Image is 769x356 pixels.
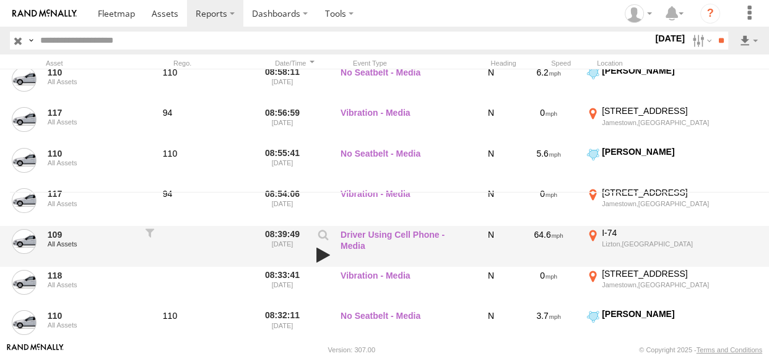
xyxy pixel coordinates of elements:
[469,146,513,185] div: N
[259,308,306,347] label: 08:32:11 [DATE]
[12,9,77,18] img: rand-logo.svg
[469,187,513,225] div: N
[341,65,464,103] label: No Seatbelt - Media
[602,118,725,127] div: Jamestown,[GEOGRAPHIC_DATA]
[341,268,464,306] label: Vibration - Media
[738,32,759,50] label: Export results as...
[584,227,727,266] label: Click to View Event Location
[48,200,137,207] div: All Assets
[469,65,513,103] div: N
[518,227,580,266] div: 64.6
[48,281,137,289] div: All Assets
[518,105,580,144] div: 0
[48,78,137,85] div: All Assets
[313,229,334,246] label: View Event Parameters
[48,188,137,199] a: 117
[26,32,36,50] label: Search Query
[602,240,725,248] div: Lizton,[GEOGRAPHIC_DATA]
[259,65,306,103] label: 08:58:11 [DATE]
[48,107,137,118] a: 117
[163,67,252,78] div: 110
[518,187,580,225] div: 0
[469,268,513,306] div: N
[584,308,727,347] label: Click to View Event Location
[584,65,727,103] label: Click to View Event Location
[341,308,464,347] label: No Seatbelt - Media
[48,240,137,248] div: All Assets
[602,105,725,116] div: [STREET_ADDRESS]
[7,344,64,356] a: Visit our Website
[687,32,714,50] label: Search Filter Options
[341,227,464,266] label: Driver Using Cell Phone - Media
[328,346,375,354] div: Version: 307.00
[653,32,687,45] label: [DATE]
[469,227,513,266] div: N
[259,105,306,144] label: 08:56:59 [DATE]
[163,148,252,159] div: 110
[163,107,252,118] div: 94
[48,310,137,321] a: 110
[48,159,137,167] div: All Assets
[313,246,334,264] a: View Attached Media (Video)
[259,268,306,306] label: 08:33:41 [DATE]
[341,146,464,185] label: No Seatbelt - Media
[584,105,727,144] label: Click to View Event Location
[469,308,513,347] div: N
[48,229,137,240] a: 109
[144,227,156,266] div: Filter to this asset's events
[48,118,137,126] div: All Assets
[48,270,137,281] a: 118
[602,280,725,289] div: Jamestown,[GEOGRAPHIC_DATA]
[163,188,252,199] div: 94
[518,65,580,103] div: 6.2
[518,146,580,185] div: 5.6
[271,59,318,67] div: Click to Sort
[259,187,306,225] label: 08:54:06 [DATE]
[697,346,762,354] a: Terms and Conditions
[469,105,513,144] div: N
[48,67,137,78] a: 110
[584,146,727,185] label: Click to View Event Location
[259,227,306,266] label: 08:39:49 [DATE]
[518,268,580,306] div: 0
[700,4,720,24] i: ?
[584,268,727,306] label: Click to View Event Location
[259,146,306,185] label: 08:55:41 [DATE]
[602,187,725,198] div: [STREET_ADDRESS]
[639,346,762,354] div: © Copyright 2025 -
[602,65,725,76] div: [PERSON_NAME]
[620,4,656,23] div: Brandon Hickerson
[341,105,464,144] label: Vibration - Media
[584,187,727,225] label: Click to View Event Location
[163,310,252,321] div: 110
[602,268,725,279] div: [STREET_ADDRESS]
[602,308,725,319] div: [PERSON_NAME]
[602,227,725,238] div: I-74
[341,187,464,225] label: Vibration - Media
[518,308,580,347] div: 3.7
[602,199,725,208] div: Jamestown,[GEOGRAPHIC_DATA]
[48,321,137,329] div: All Assets
[602,146,725,157] div: [PERSON_NAME]
[48,148,137,159] a: 110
